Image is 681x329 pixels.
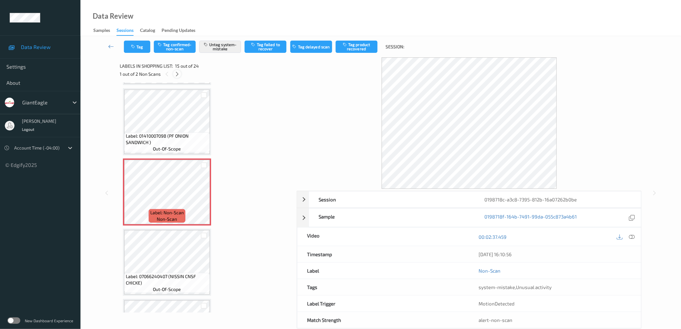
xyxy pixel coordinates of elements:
[297,246,469,262] div: Timestamp
[479,317,631,323] div: alert-non-scan
[93,27,110,35] div: Samples
[120,70,292,78] div: 1 out of 2 Non Scans
[117,27,134,36] div: Sessions
[479,234,507,240] a: 00:02:37.459
[516,284,552,290] span: Unusual activity
[336,41,378,53] button: Tag product recovered
[479,284,515,290] span: system-mistake
[157,216,177,222] span: non-scan
[475,191,641,208] div: 0198718c-a3c8-7395-812b-16a07262b0be
[309,208,475,227] div: Sample
[290,41,332,53] button: Tag delayed scan
[479,284,552,290] span: ,
[93,13,133,19] div: Data Review
[297,208,641,227] div: Sample0198718f-164b-7491-99da-055c873a4b61
[126,133,208,146] span: Label: 01410007098 (PF ONION SANDWICH )
[126,273,208,286] span: Label: 07066240407 (NISSIN CNSF CHICKE)
[245,41,286,53] button: Tag failed to recover
[297,227,469,246] div: Video
[93,26,117,35] a: Samples
[154,41,196,53] button: Tag confirmed-non-scan
[153,286,181,293] span: out-of-scope
[297,312,469,328] div: Match Strength
[297,279,469,295] div: Tags
[140,27,155,35] div: Catalog
[309,191,475,208] div: Session
[485,213,577,222] a: 0198718f-164b-7491-99da-055c873a4b61
[297,295,469,312] div: Label Trigger
[124,41,150,53] button: Tag
[162,26,202,35] a: Pending Updates
[386,44,404,50] span: Session:
[162,27,195,35] div: Pending Updates
[199,41,241,53] button: Untag system-mistake
[140,26,162,35] a: Catalog
[120,63,173,69] span: Labels in shopping list:
[150,209,184,216] span: Label: Non-Scan
[297,263,469,279] div: Label
[479,267,501,274] a: Non-Scan
[175,63,199,69] span: 15 out of 24
[297,191,641,208] div: Session0198718c-a3c8-7395-812b-16a07262b0be
[479,251,631,257] div: [DATE] 16:10:56
[469,295,641,312] div: MotionDetected
[153,146,181,152] span: out-of-scope
[117,26,140,36] a: Sessions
